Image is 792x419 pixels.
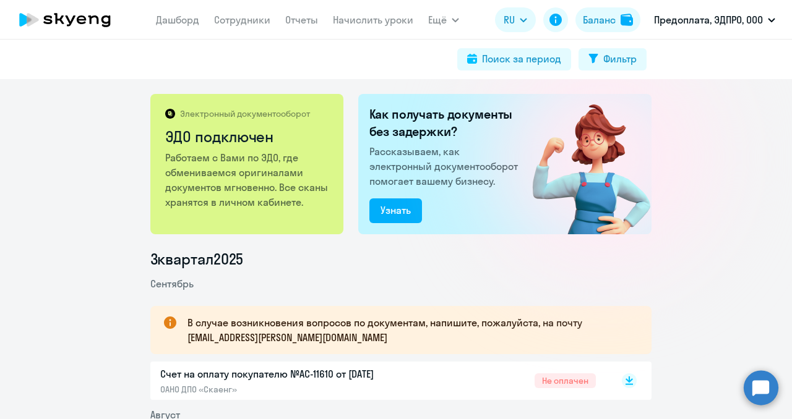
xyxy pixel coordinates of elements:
[285,14,318,26] a: Отчеты
[333,14,413,26] a: Начислить уроки
[648,5,781,35] button: Предоплата, ЭДПРО, ООО
[428,12,447,27] span: Ещё
[369,144,523,188] p: Рассказываем, как электронный документооборот помогает вашему бизнесу.
[512,94,652,234] img: connected
[583,12,616,27] div: Баланс
[369,198,422,223] button: Узнать
[482,51,561,66] div: Поиск за период
[150,277,194,290] span: Сентябрь
[621,14,633,26] img: balance
[214,14,270,26] a: Сотрудники
[150,249,652,269] li: 3 квартал 2025
[160,366,596,395] a: Счет на оплату покупателю №AC-11610 от [DATE]ОАНО ДПО «Скаенг»Не оплачен
[187,315,629,345] p: В случае возникновения вопросов по документам, напишите, пожалуйста, на почту [EMAIL_ADDRESS][PER...
[579,48,647,70] button: Фильтр
[575,7,640,32] button: Балансbalance
[160,384,420,395] p: ОАНО ДПО «Скаенг»
[603,51,637,66] div: Фильтр
[495,7,536,32] button: RU
[156,14,199,26] a: Дашборд
[180,108,310,119] p: Электронный документооборот
[369,106,523,140] h2: Как получать документы без задержки?
[160,366,420,381] p: Счет на оплату покупателю №AC-11610 от [DATE]
[504,12,515,27] span: RU
[381,203,411,218] div: Узнать
[165,150,330,209] p: Работаем с Вами по ЭДО, где обмениваемся оригиналами документов мгновенно. Все сканы хранятся в л...
[457,48,571,70] button: Поиск за период
[428,7,459,32] button: Ещё
[535,373,596,388] span: Не оплачен
[165,127,330,146] h2: ЭДО подключен
[654,12,763,27] p: Предоплата, ЭДПРО, ООО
